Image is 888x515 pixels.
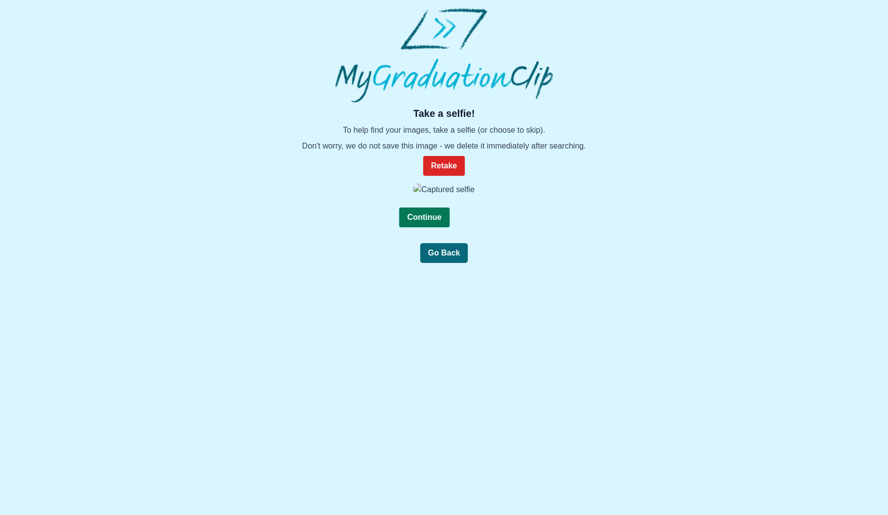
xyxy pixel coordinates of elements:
p: To help find your images, take a selfie (or choose to skip). [302,124,586,136]
button: Retake [423,156,465,176]
button: Go Back [420,243,468,263]
p: Don't worry, we do not save this image - we delete it immediately after searching. [302,140,586,152]
img: MyGraduationClip [335,8,553,103]
img: Captured selfie [413,184,475,196]
b: Continue [407,213,442,221]
h2: Take a selfie! [302,106,586,120]
button: Continue [399,207,449,227]
b: Retake [431,161,457,170]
